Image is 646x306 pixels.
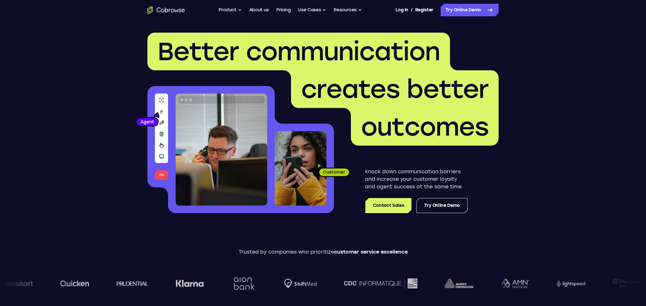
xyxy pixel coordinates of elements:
img: Klarna [173,280,202,287]
a: About us [249,4,269,16]
span: / [411,6,413,14]
img: A customer support agent talking on the phone [176,94,267,206]
button: Resources [334,4,362,16]
img: Lightspeed [554,280,583,287]
img: A customer holding their phone [275,131,326,206]
img: AMN Healthcare [499,279,527,288]
span: outcomes [361,112,489,142]
button: Product [219,4,242,16]
a: Try Online Demo [416,198,468,213]
img: CDC Informatique [342,278,415,288]
button: Use Cases [298,4,326,16]
span: Better communication [157,36,440,67]
img: avery-dennison [442,279,471,288]
a: Try Online Demo [441,4,499,16]
span: creates better [301,74,489,104]
a: Log In [395,4,408,16]
img: prudential [114,281,146,286]
a: Register [415,4,433,16]
a: Contact Sales [365,198,411,213]
a: Pricing [276,4,291,16]
img: Aion Bank [229,271,255,296]
span: customer service excellence [334,249,408,255]
a: Go to the home page [147,6,185,14]
p: Knock down communication barriers and increase your customer loyalty and agent success at the sam... [365,168,468,191]
img: quicken [58,278,87,288]
img: Shiftmed [282,279,315,288]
